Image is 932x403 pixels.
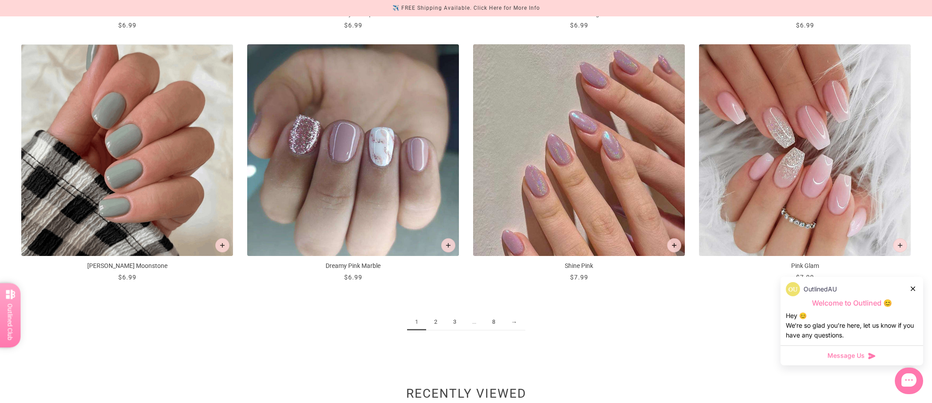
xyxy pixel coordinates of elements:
p: [PERSON_NAME] Moonstone [21,261,233,271]
span: $6.99 [118,22,136,29]
span: $6.99 [118,274,136,281]
p: Dreamy Pink Marble [247,261,459,271]
img: Misty Moonstone-Press on Manicure-Outlined [21,44,233,256]
span: $6.99 [796,22,814,29]
a: → [503,314,525,330]
a: Shine Pink [473,44,685,282]
button: Add to cart [893,238,907,252]
a: Dreamy Pink Marble [247,44,459,282]
h2: Recently viewed [21,391,911,401]
img: data:image/png;base64,iVBORw0KGgoAAAANSUhEUgAAACQAAAAkCAYAAADhAJiYAAACJklEQVR4AexUO28TQRice/mFQxI... [786,282,800,296]
span: $7.99 [796,274,814,281]
a: Pink Glam [699,44,911,282]
a: 3 [445,314,464,330]
button: Add to cart [441,238,455,252]
span: Message Us [827,351,865,360]
p: Pink Glam [699,261,911,271]
span: $6.99 [344,274,362,281]
a: Misty Moonstone [21,44,233,282]
button: Add to cart [667,238,681,252]
span: $7.99 [570,274,588,281]
p: Welcome to Outlined 😊 [786,298,918,308]
p: OutlinedAU [804,284,837,294]
div: Hey 😊 We‘re so glad you’re here, let us know if you have any questions. [786,311,918,340]
span: $6.99 [570,22,588,29]
div: ✈️ FREE Shipping Available. Click Here for More Info [392,4,540,13]
span: 1 [407,314,426,330]
button: Add to cart [215,238,229,252]
span: ... [464,314,484,330]
p: Shine Pink [473,261,685,271]
a: 8 [484,314,503,330]
a: 2 [426,314,445,330]
span: $6.99 [344,22,362,29]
